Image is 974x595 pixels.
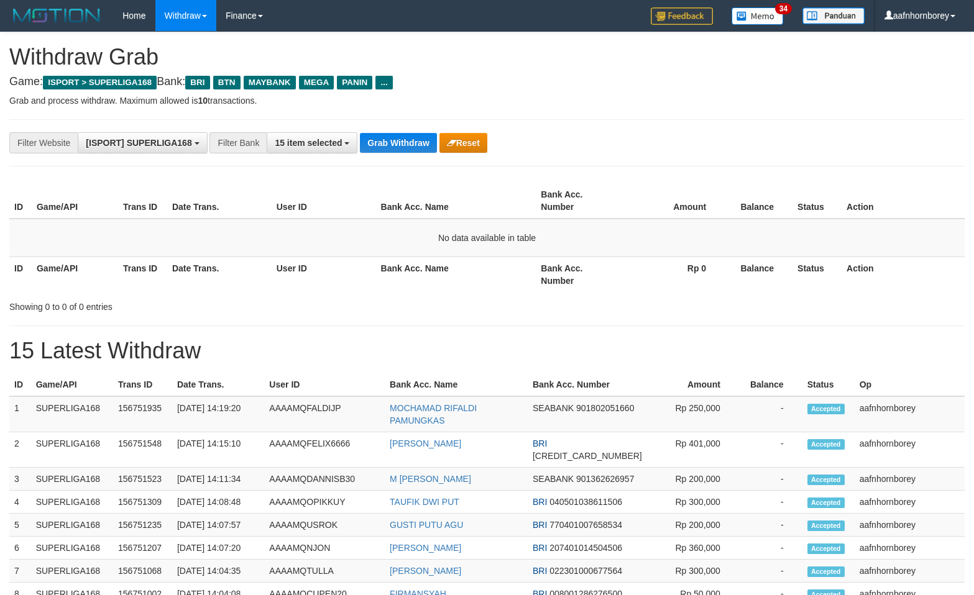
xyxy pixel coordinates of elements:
[739,491,802,514] td: -
[647,373,739,396] th: Amount
[807,404,845,414] span: Accepted
[9,537,31,560] td: 6
[390,520,463,530] a: GUSTI PUTU AGU
[647,468,739,491] td: Rp 200,000
[533,566,547,576] span: BRI
[855,373,965,396] th: Op
[264,396,385,432] td: AAAAMQFALDIJP
[9,514,31,537] td: 5
[275,138,342,148] span: 15 item selected
[267,132,357,153] button: 15 item selected
[9,491,31,514] td: 4
[647,432,739,468] td: Rp 401,000
[802,373,855,396] th: Status
[807,439,845,450] span: Accepted
[244,76,296,89] span: MAYBANK
[725,183,793,219] th: Balance
[272,183,376,219] th: User ID
[390,497,459,507] a: TAUFIK DWI PUT
[775,3,792,14] span: 34
[807,566,845,577] span: Accepted
[172,373,264,396] th: Date Trans.
[264,560,385,583] td: AAAAMQTULLA
[855,432,965,468] td: aafnhornborey
[264,537,385,560] td: AAAAMQNJON
[533,474,574,484] span: SEABANK
[739,373,802,396] th: Balance
[549,497,622,507] span: Copy 040501038611506 to clipboard
[842,183,965,219] th: Action
[9,432,31,468] td: 2
[647,514,739,537] td: Rp 200,000
[172,491,264,514] td: [DATE] 14:08:48
[9,76,965,88] h4: Game: Bank:
[533,451,642,461] span: Copy 616301004351506 to clipboard
[647,560,739,583] td: Rp 300,000
[536,183,622,219] th: Bank Acc. Number
[855,537,965,560] td: aafnhornborey
[533,403,574,413] span: SEABANK
[739,432,802,468] td: -
[9,132,78,153] div: Filter Website
[9,94,965,107] p: Grab and process withdraw. Maximum allowed is transactions.
[855,560,965,583] td: aafnhornborey
[390,543,461,553] a: [PERSON_NAME]
[9,296,397,313] div: Showing 0 to 0 of 0 entries
[113,432,172,468] td: 156751548
[167,183,272,219] th: Date Trans.
[9,373,31,396] th: ID
[31,396,113,432] td: SUPERLIGA168
[376,257,536,292] th: Bank Acc. Name
[31,373,113,396] th: Game/API
[739,514,802,537] td: -
[793,257,842,292] th: Status
[113,396,172,432] td: 156751935
[31,514,113,537] td: SUPERLIGA168
[807,543,845,554] span: Accepted
[264,373,385,396] th: User ID
[113,491,172,514] td: 156751309
[272,257,376,292] th: User ID
[172,537,264,560] td: [DATE] 14:07:20
[855,514,965,537] td: aafnhornborey
[549,543,622,553] span: Copy 207401014504506 to clipboard
[9,219,965,257] td: No data available in table
[855,468,965,491] td: aafnhornborey
[172,514,264,537] td: [DATE] 14:07:57
[390,403,477,425] a: MOCHAMAD RIFALDI PAMUNGKAS
[299,76,334,89] span: MEGA
[118,183,167,219] th: Trans ID
[86,138,191,148] span: [ISPORT] SUPERLIGA168
[375,76,392,89] span: ...
[78,132,207,153] button: [ISPORT] SUPERLIGA168
[739,560,802,583] td: -
[732,7,784,25] img: Button%20Memo.svg
[576,403,634,413] span: Copy 901802051660 to clipboard
[360,133,436,153] button: Grab Withdraw
[533,520,547,530] span: BRI
[549,520,622,530] span: Copy 770401007658534 to clipboard
[264,432,385,468] td: AAAAMQFELIX6666
[647,537,739,560] td: Rp 360,000
[9,396,31,432] td: 1
[739,468,802,491] td: -
[43,76,157,89] span: ISPORT > SUPERLIGA168
[390,438,461,448] a: [PERSON_NAME]
[802,7,865,24] img: panduan.png
[31,560,113,583] td: SUPERLIGA168
[172,468,264,491] td: [DATE] 14:11:34
[172,396,264,432] td: [DATE] 14:19:20
[390,474,471,484] a: M [PERSON_NAME]
[647,396,739,432] td: Rp 250,000
[807,520,845,531] span: Accepted
[622,183,725,219] th: Amount
[739,537,802,560] td: -
[807,497,845,508] span: Accepted
[167,257,272,292] th: Date Trans.
[855,491,965,514] td: aafnhornborey
[725,257,793,292] th: Balance
[31,491,113,514] td: SUPERLIGA168
[576,474,634,484] span: Copy 901362626957 to clipboard
[647,491,739,514] td: Rp 300,000
[439,133,487,153] button: Reset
